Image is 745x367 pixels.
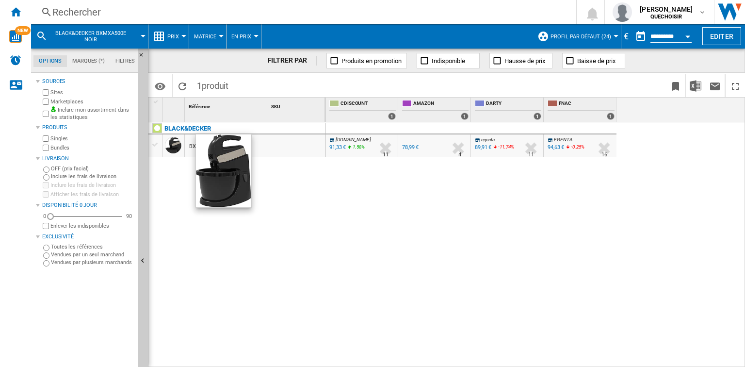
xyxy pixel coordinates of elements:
[138,49,150,66] button: Masquer
[189,135,233,158] div: BXMXA500E NOIR
[50,182,134,189] label: Inclure les frais de livraison
[475,144,491,150] div: 89,91 €
[43,245,49,251] input: Toutes les références
[50,98,134,105] label: Marketplaces
[51,165,134,172] label: OFF (prix facial)
[383,150,389,160] div: Délai de livraison : 11 jours
[504,57,545,65] span: Hausse de prix
[327,98,398,122] div: CDISCOUNT 1 offers sold by CDISCOUNT
[686,74,705,97] button: Télécharger au format Excel
[42,155,134,163] div: Livraison
[326,53,407,68] button: Produits en promotion
[400,98,470,122] div: AMAZON 1 offers sold by AMAZON
[43,145,49,151] input: Bundles
[42,233,134,241] div: Exclusivité
[341,57,402,65] span: Produits en promotion
[192,74,233,95] span: 1
[43,108,49,120] input: Inclure mon assortiment dans les statistiques
[473,143,491,152] div: 89,91 €
[173,74,192,97] button: Recharger
[50,222,134,230] label: Enlever les indisponibles
[679,26,696,44] button: Open calendar
[67,55,110,67] md-tab-item: Marques (*)
[571,144,581,150] span: -0.25
[51,24,139,49] button: BLACK&DECKER BXMXA500E NOIR
[269,98,325,113] div: SKU Sort None
[413,100,469,108] span: AMAZON
[601,150,607,160] div: Délai de livraison : 16 jours
[546,98,616,122] div: FNAC 1 offers sold by FNAC
[43,252,49,259] input: Vendues par un seul marchand
[51,259,134,266] label: Vendues par plusieurs marchands
[640,4,693,14] span: [PERSON_NAME]
[269,98,325,113] div: Sort None
[43,260,49,267] input: Vendues par plusieurs marchands
[417,53,480,68] button: Indisponible
[110,55,140,67] md-tab-item: Filtres
[577,57,615,65] span: Baisse de prix
[666,74,685,97] button: Créer un favoris
[43,167,49,173] input: OFF (prix facial)
[187,98,267,113] div: Référence Sort None
[548,144,564,150] div: 94,63 €
[15,26,31,35] span: NEW
[124,213,134,220] div: 90
[189,104,210,109] span: Référence
[153,24,184,49] div: Prix
[43,135,49,142] input: Singles
[194,24,221,49] button: Matrice
[486,100,541,108] span: DARTY
[458,150,461,160] div: Délai de livraison : 4 jours
[497,143,503,154] i: %
[50,106,134,121] label: Inclure mon assortiment dans les statistiques
[489,53,552,68] button: Hausse de prix
[352,143,357,154] i: %
[328,143,346,152] div: 91,33 €
[621,30,631,42] div: €
[165,98,184,113] div: Sort None
[202,81,228,91] span: produit
[551,24,616,49] button: Profil par défaut (24)
[43,89,49,96] input: Sites
[271,104,280,109] span: SKU
[705,74,725,97] button: Envoyer ce rapport par email
[401,143,419,152] div: 78,99 €
[50,106,56,112] img: mysite-bg-18x18.png
[9,30,22,43] img: wise-card.svg
[50,212,122,221] md-slider: Disponibilité
[650,14,682,20] b: QUECHOISIR
[51,30,130,43] span: BLACK&DECKER BXMXA500E NOIR
[42,201,134,209] div: Disponibilité 0 Jour
[231,24,256,49] button: En Prix
[551,33,611,40] span: Profil par défaut (24)
[537,24,616,49] div: Profil par défaut (24)
[546,143,564,152] div: 94,63 €
[42,78,134,85] div: Sources
[402,144,419,150] div: 78,99 €
[268,56,317,66] div: FILTRER PAR
[52,5,551,19] div: Rechercher
[473,98,543,122] div: DARTY 1 offers sold by DARTY
[41,213,49,220] div: 0
[196,134,251,207] img: 51FVuY2fHzL.__AC_SX300_SY300_QL70_ML2_.jpg
[726,74,745,97] button: Plein écran
[10,54,21,66] img: alerts-logo.svg
[50,89,134,96] label: Sites
[702,27,741,45] button: Editer
[51,251,134,258] label: Vendues par un seul marchand
[562,53,625,68] button: Baisse de prix
[43,223,49,229] input: Afficher les frais de livraison
[534,113,541,120] div: 1 offers sold by DARTY
[461,113,469,120] div: 1 offers sold by AMAZON
[43,174,49,181] input: Inclure les frais de livraison
[51,173,134,180] label: Inclure les frais de livraison
[33,55,67,67] md-tab-item: Options
[43,182,49,188] input: Inclure les frais de livraison
[690,80,701,92] img: excel-24x24.png
[559,100,615,108] span: FNAC
[187,98,267,113] div: Sort None
[164,123,211,134] div: Cliquez pour filtrer sur cette marque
